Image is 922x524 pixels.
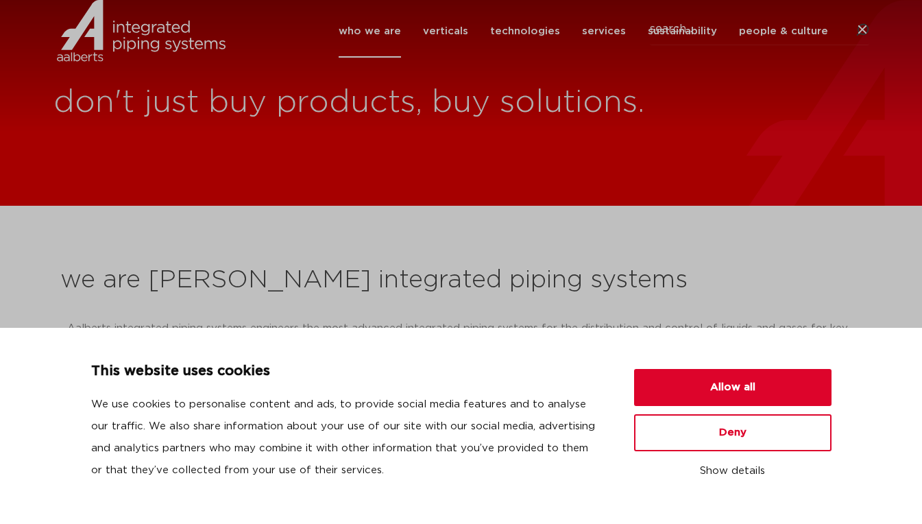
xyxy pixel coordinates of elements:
p: We use cookies to personalise content and ads, to provide social media features and to analyse ou... [91,394,601,481]
a: sustainability [648,5,717,58]
a: verticals [423,5,468,58]
a: people & culture [739,5,828,58]
a: technologies [490,5,560,58]
nav: Menu [339,5,828,58]
button: Allow all [634,369,832,406]
a: who we are [339,5,401,58]
button: Show details [634,460,832,483]
h2: we are [PERSON_NAME] integrated piping systems [60,264,862,297]
p: Aalberts integrated piping systems engineers the most advanced integrated piping systems for the ... [67,318,856,383]
a: services [582,5,626,58]
p: This website uses cookies [91,361,601,383]
button: Deny [634,414,832,451]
